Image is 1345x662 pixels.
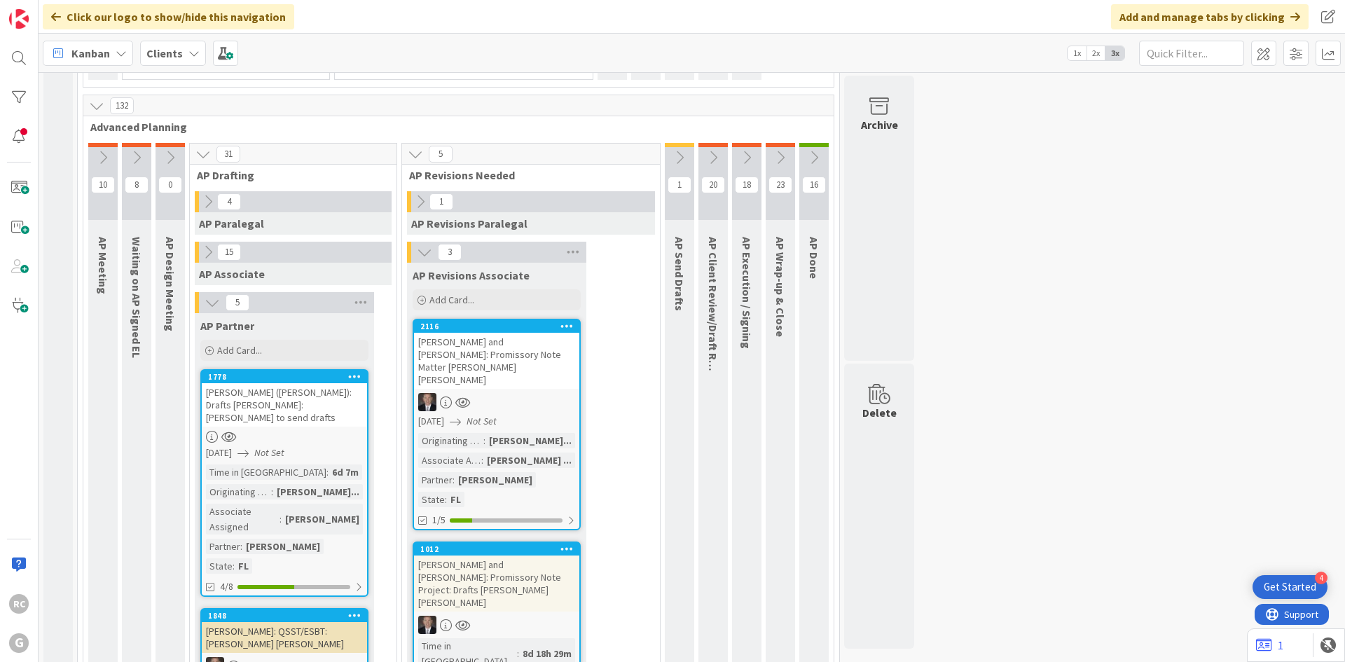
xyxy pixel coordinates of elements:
span: AP Meeting [96,237,110,294]
span: 31 [216,146,240,163]
span: Waiting on AP Signed EL [130,237,144,358]
div: Associate Assigned [418,453,481,468]
div: [PERSON_NAME] [242,539,324,554]
span: 4/8 [220,579,233,594]
span: Advanced Planning [90,120,816,134]
div: Add and manage tabs by clicking [1111,4,1309,29]
div: Time in [GEOGRAPHIC_DATA] [206,464,326,480]
span: 1 [429,193,453,210]
span: 3 [438,244,462,261]
img: BG [418,616,436,634]
span: 3x [1105,46,1124,60]
div: [PERSON_NAME] [455,472,536,488]
div: 2116[PERSON_NAME] and [PERSON_NAME]: Promissory Note Matter [PERSON_NAME] [PERSON_NAME] [414,320,579,389]
div: [PERSON_NAME]: QSST/ESBT: [PERSON_NAME] [PERSON_NAME] [202,622,367,653]
span: : [271,484,273,499]
div: 1012 [420,544,579,554]
div: 2116 [414,320,579,333]
span: : [280,511,282,527]
span: 5 [226,294,249,311]
div: FL [235,558,252,574]
span: [DATE] [206,446,232,460]
span: 1x [1068,46,1087,60]
div: Delete [862,404,897,421]
div: [PERSON_NAME]... [485,433,575,448]
span: : [483,433,485,448]
span: 1/5 [432,513,446,527]
div: [PERSON_NAME] ... [483,453,575,468]
a: 1778[PERSON_NAME] ([PERSON_NAME]): Drafts [PERSON_NAME]: [PERSON_NAME] to send drafts[DATE]Not Se... [200,369,368,597]
span: 18 [735,177,759,193]
span: AP Execution / Signing [740,237,754,349]
div: 1778 [202,371,367,383]
div: RC [9,594,29,614]
div: Partner [206,539,240,554]
div: BG [414,393,579,411]
div: [PERSON_NAME] [282,511,363,527]
div: 6d 7m [329,464,362,480]
span: AP Paralegal [199,216,264,230]
div: 4 [1315,572,1327,584]
div: G [9,633,29,653]
span: [DATE] [418,414,444,429]
span: 23 [768,177,792,193]
input: Quick Filter... [1139,41,1244,66]
span: AP Send Drafts [672,237,687,311]
span: 1 [668,177,691,193]
div: [PERSON_NAME] and [PERSON_NAME]: Promissory Note Matter [PERSON_NAME] [PERSON_NAME] [414,333,579,389]
img: BG [418,393,436,411]
span: : [233,558,235,574]
span: AP Drafting [197,168,379,182]
span: : [481,453,483,468]
div: State [206,558,233,574]
div: BG [414,616,579,634]
b: Clients [146,46,183,60]
span: AP Done [807,237,821,279]
div: 1012[PERSON_NAME] and [PERSON_NAME]: Promissory Note Project: Drafts [PERSON_NAME] [PERSON_NAME] [414,543,579,612]
div: Get Started [1264,580,1316,594]
div: Associate Assigned [206,504,280,535]
div: Click our logo to show/hide this navigation [43,4,294,29]
div: [PERSON_NAME] and [PERSON_NAME]: Promissory Note Project: Drafts [PERSON_NAME] [PERSON_NAME] [414,556,579,612]
span: : [240,539,242,554]
span: Add Card... [429,294,474,306]
a: 1 [1256,637,1283,654]
div: Originating Attorney [418,433,483,448]
span: 20 [701,177,725,193]
span: 10 [91,177,115,193]
span: : [445,492,447,507]
span: Support [29,2,64,19]
div: 2116 [420,322,579,331]
div: 1848 [202,609,367,622]
span: AP Associate [199,267,265,281]
span: : [453,472,455,488]
div: [PERSON_NAME]... [273,484,363,499]
span: 8 [125,177,149,193]
span: : [517,646,519,661]
span: AP Client Review/Draft Review Meeting [706,237,720,434]
span: 0 [158,177,182,193]
i: Not Set [467,415,497,427]
div: FL [447,492,464,507]
div: State [418,492,445,507]
span: Kanban [71,45,110,62]
span: Add Card... [217,344,262,357]
div: 1848 [208,611,367,621]
span: 4 [217,193,241,210]
div: 8d 18h 29m [519,646,575,661]
span: AP Revisions Paralegal [411,216,527,230]
div: Partner [418,472,453,488]
span: : [326,464,329,480]
span: AP Design Meeting [163,237,177,331]
span: AP Wrap-up & Close [773,237,787,337]
div: Archive [861,116,898,133]
span: AP Revisions Associate [413,268,530,282]
span: 132 [110,97,134,114]
div: 1848[PERSON_NAME]: QSST/ESBT: [PERSON_NAME] [PERSON_NAME] [202,609,367,653]
div: 1012 [414,543,579,556]
span: AP Revisions Needed [409,168,642,182]
span: 16 [802,177,826,193]
a: 2116[PERSON_NAME] and [PERSON_NAME]: Promissory Note Matter [PERSON_NAME] [PERSON_NAME]BG[DATE]No... [413,319,581,530]
span: 5 [429,146,453,163]
span: 2x [1087,46,1105,60]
